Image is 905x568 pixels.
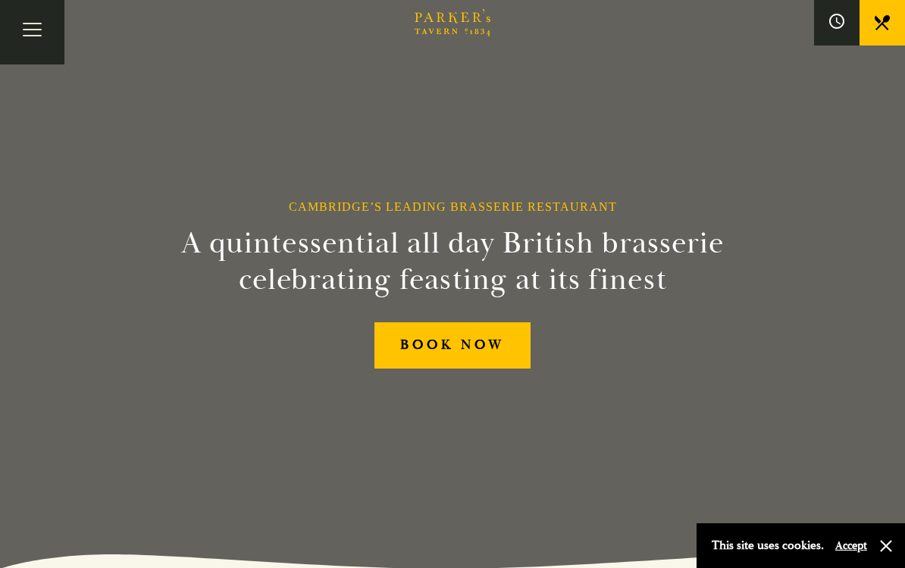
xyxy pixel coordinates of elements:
button: Close and accept [878,538,894,554]
button: Accept [835,538,867,553]
p: This site uses cookies. [712,535,824,557]
h2: A quintessential all day British brasserie celebrating feasting at its finest [168,225,737,298]
h1: Cambridge’s Leading Brasserie Restaurant [289,199,617,214]
a: BOOK NOW [374,322,531,369]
